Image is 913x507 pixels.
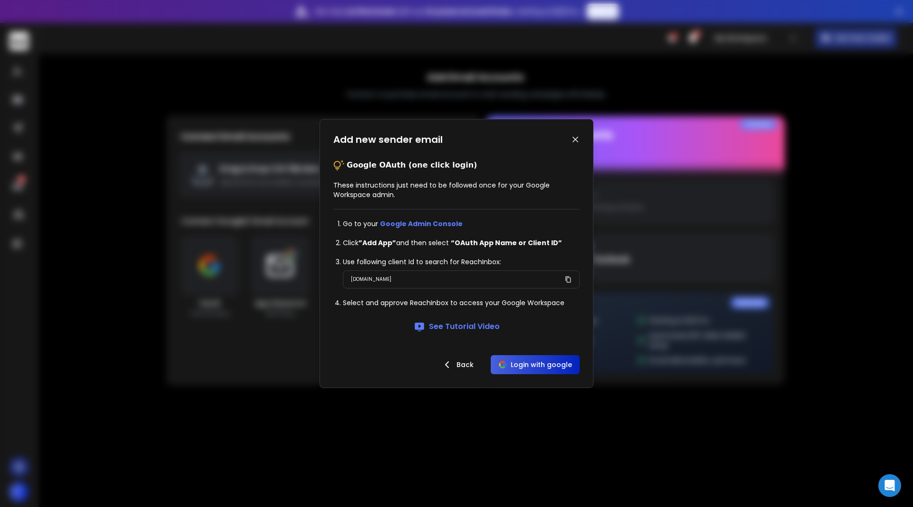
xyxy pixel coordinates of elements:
[343,298,580,308] li: Select and approve ReachInbox to access your Google Workspace
[878,474,901,497] div: Open Intercom Messenger
[333,133,443,146] h1: Add new sender email
[359,238,396,248] strong: ”Add App”
[343,219,580,229] li: Go to your
[351,275,391,284] p: [DOMAIN_NAME]
[491,355,580,374] button: Login with google
[343,238,580,248] li: Click and then select
[380,219,463,229] a: Google Admin Console
[451,238,562,248] strong: “OAuth App Name or Client ID”
[347,159,477,171] p: Google OAuth (one click login)
[343,257,580,267] li: Use following client Id to search for ReachInbox:
[333,180,580,199] p: These instructions just need to be followed once for your Google Workspace admin.
[333,159,345,171] img: tips
[414,321,500,332] a: See Tutorial Video
[434,355,481,374] button: Back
